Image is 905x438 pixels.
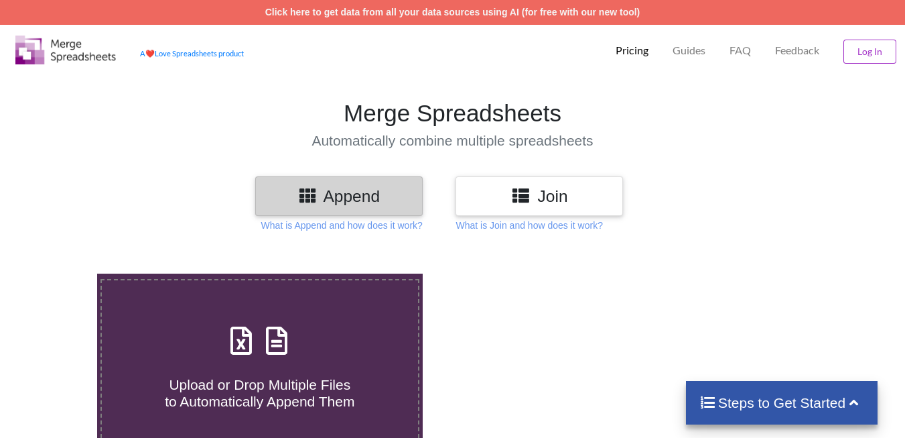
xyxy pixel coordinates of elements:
a: Click here to get data from all your data sources using AI (for free with our new tool) [265,7,640,17]
button: Log In [843,40,896,64]
p: What is Join and how does it work? [456,219,602,232]
h4: Steps to Get Started [699,394,865,411]
span: Upload or Drop Multiple Files to Automatically Append Them [165,377,354,409]
h3: Append [265,186,413,206]
span: Feedback [775,45,819,56]
p: Guides [673,44,705,58]
a: AheartLove Spreadsheets product [140,49,244,58]
span: heart [145,49,155,58]
p: FAQ [729,44,751,58]
img: Logo.png [15,36,116,64]
h3: Join [466,186,613,206]
p: Pricing [616,44,648,58]
p: What is Append and how does it work? [261,219,423,232]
